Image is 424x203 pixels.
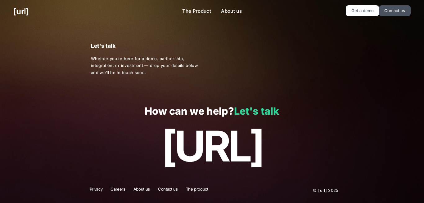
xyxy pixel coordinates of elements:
[379,5,411,16] a: Contact us
[106,186,129,194] a: Careers
[182,186,212,194] a: The product
[346,5,379,16] a: Get a demo
[86,186,107,194] a: Privacy
[91,42,201,50] p: Let's talk
[275,186,339,194] p: © [URL] 2025
[91,55,201,76] p: Whether you’re here for a demo, partnership, integration, or investment — drop your details below...
[154,186,182,194] a: Contact us
[13,122,410,170] p: [URL]
[234,105,279,117] a: Let's talk
[13,5,29,17] a: [URL]
[177,5,216,17] a: The Product
[13,106,410,117] p: How can we help?
[216,5,247,17] a: About us
[129,186,154,194] a: About us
